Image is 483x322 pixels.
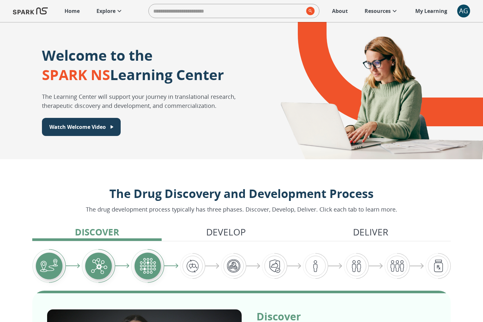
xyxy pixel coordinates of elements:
p: About [332,7,348,15]
img: arrow-right [164,264,178,269]
p: Deliver [353,225,388,239]
a: Explore [93,4,126,18]
a: Resources [361,4,402,18]
img: arrow-right [369,263,383,269]
img: arrow-right [410,263,424,269]
a: Home [61,4,83,18]
p: Resources [365,7,391,15]
p: The Drug Discovery and Development Process [86,185,397,203]
p: Watch Welcome Video [49,123,106,131]
img: arrow-right [328,263,342,269]
img: arrow-right [287,263,301,269]
p: Home [65,7,80,15]
a: My Learning [412,4,451,18]
p: Welcome to the Learning Center [42,46,224,84]
p: The drug development process typically has three phases. Discover, Develop, Deliver. Click each t... [86,205,397,214]
div: AG [457,5,470,17]
p: Explore [96,7,116,15]
button: account of current user [457,5,470,17]
img: arrow-right [66,264,80,269]
button: Watch Welcome Video [42,118,121,136]
p: The Learning Center will support your journey in translational research, therapeutic discovery an... [42,92,263,110]
button: search [304,4,315,18]
img: arrow-right [115,264,129,269]
div: Graphic showing the progression through the Discover, Develop, and Deliver pipeline, highlighting... [32,249,451,283]
p: My Learning [415,7,447,15]
img: Logo of SPARK at Stanford [13,3,48,19]
p: Develop [206,225,246,239]
img: arrow-right [205,263,219,269]
span: SPARK NS [42,65,110,84]
a: About [329,4,351,18]
p: Discover [75,225,119,239]
img: arrow-right [246,263,260,269]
